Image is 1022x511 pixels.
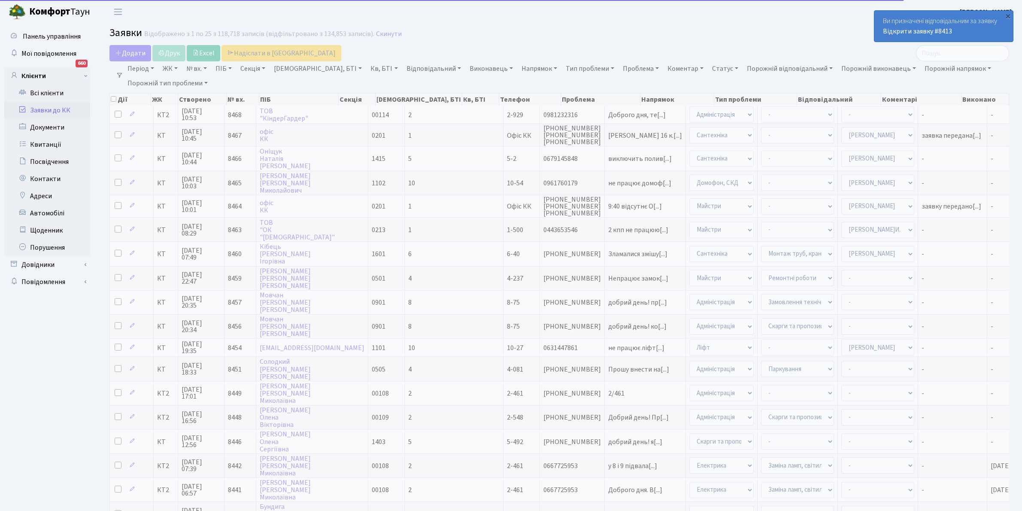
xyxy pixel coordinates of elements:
[228,178,242,188] span: 8465
[543,414,601,421] span: [PHONE_NUMBER]
[543,323,601,330] span: [PHONE_NUMBER]
[182,386,221,400] span: [DATE] 17:01
[187,45,220,61] a: Excel
[260,242,311,266] a: Кібець[PERSON_NAME]Ігорівна
[991,389,993,398] span: -
[507,225,523,235] span: 1-500
[4,28,90,45] a: Панель управління
[151,94,178,106] th: ЖК
[4,222,90,239] a: Щоденник
[4,136,90,153] a: Квитанції
[874,11,1013,42] div: Ви призначені відповідальним за заявку
[922,345,983,351] span: -
[640,94,714,106] th: Напрямок
[4,273,90,290] a: Повідомлення
[4,239,90,256] a: Порушення
[838,61,919,76] a: Порожній виконавець
[991,202,993,211] span: -
[921,61,995,76] a: Порожній напрямок
[260,266,311,290] a: [PERSON_NAME][PERSON_NAME][PERSON_NAME]
[157,366,174,373] span: КТ
[991,343,993,353] span: -
[608,298,667,307] span: добрий день! пр[...]
[159,61,181,76] a: ЖК
[157,299,174,306] span: КТ
[991,225,993,235] span: -
[182,108,221,121] span: [DATE] 10:53
[109,45,151,61] a: Додати
[4,256,90,273] a: Довідники
[991,178,993,188] span: -
[182,459,221,472] span: [DATE] 07:39
[507,343,523,353] span: 10-27
[991,298,993,307] span: -
[372,154,385,163] span: 1415
[507,485,523,495] span: 2-461
[182,435,221,448] span: [DATE] 12:56
[157,438,174,445] span: КТ
[922,438,983,445] span: -
[157,275,174,282] span: КТ
[543,155,601,162] span: 0679145848
[543,251,601,257] span: [PHONE_NUMBER]
[260,198,273,215] a: офісКК
[709,61,742,76] a: Статус
[608,202,662,211] span: 9:40 відсутнє О[...]
[499,94,561,106] th: Телефон
[228,485,242,495] span: 8441
[182,128,221,142] span: [DATE] 10:45
[507,131,531,140] span: Офіс КК
[408,322,412,331] span: 8
[743,61,836,76] a: Порожній відповідальний
[259,94,339,106] th: ПІБ
[228,225,242,235] span: 8463
[922,390,983,397] span: -
[260,381,311,405] a: [PERSON_NAME][PERSON_NAME]Миколаївна
[260,147,311,171] a: ОніщукНаталія[PERSON_NAME]
[507,110,523,120] span: 2-929
[408,202,412,211] span: 1
[543,438,601,445] span: [PHONE_NUMBER]
[157,345,174,351] span: КТ
[182,247,221,261] span: [DATE] 07:49
[109,25,142,40] span: Заявки
[157,155,174,162] span: КТ
[507,322,520,331] span: 8-75
[922,463,983,469] span: -
[922,251,983,257] span: -
[408,485,412,495] span: 2
[991,365,993,374] span: -
[157,487,174,493] span: КТ2
[543,487,601,493] span: 0667725953
[372,343,385,353] span: 1101
[260,290,311,314] a: Мовчан[PERSON_NAME][PERSON_NAME]
[543,196,601,217] span: [PHONE_NUMBER] [PHONE_NUMBER] [PHONE_NUMBER]
[608,154,672,163] span: виключить полив[...]
[608,178,671,188] span: не працює домоф[...]
[922,323,983,330] span: -
[507,437,523,447] span: 5-492
[228,131,242,140] span: 8467
[228,110,242,120] span: 8468
[228,461,242,471] span: 8442
[228,322,242,331] span: 8456
[372,131,385,140] span: 0201
[157,132,174,139] span: КТ
[916,45,1009,61] input: Пошук...
[608,131,682,140] span: [PERSON_NAME] 16 к.[...]
[178,94,227,106] th: Створено
[922,414,983,421] span: -
[408,131,412,140] span: 1
[562,61,618,76] a: Тип проблеми
[797,94,881,106] th: Відповідальний
[881,94,961,106] th: Коментарі
[228,365,242,374] span: 8451
[212,61,235,76] a: ПІБ
[182,320,221,333] span: [DATE] 20:34
[922,180,983,187] span: -
[518,61,561,76] a: Напрямок
[29,5,70,18] b: Комфорт
[922,366,983,373] span: -
[960,7,1012,17] a: [PERSON_NAME]
[228,274,242,283] span: 8459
